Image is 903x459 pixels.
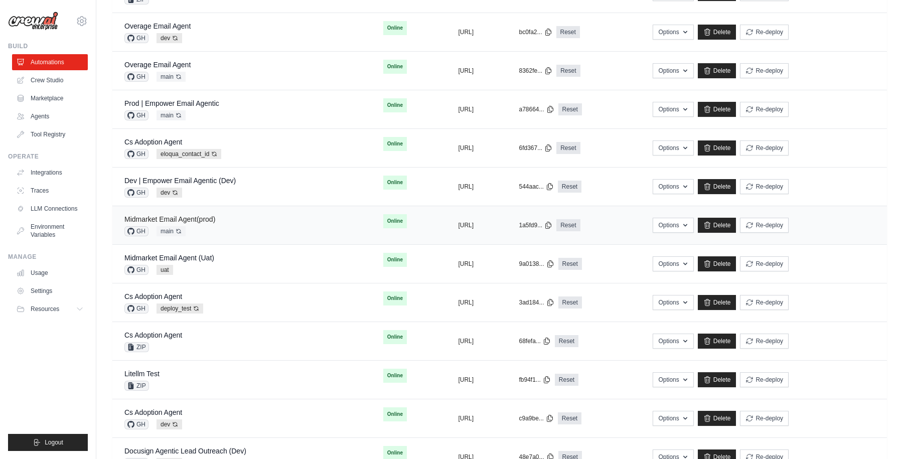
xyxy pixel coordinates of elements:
[653,140,693,156] button: Options
[698,256,736,271] a: Delete
[556,142,580,154] a: Reset
[555,335,578,347] a: Reset
[519,221,552,229] button: 1a5fd9...
[124,138,182,146] a: Cs Adoption Agent
[653,295,693,310] button: Options
[558,296,582,309] a: Reset
[124,303,148,314] span: GH
[124,254,214,262] a: Midmarket Email Agent (Uat)
[124,61,191,69] a: Overage Email Agent
[383,60,407,74] span: Online
[124,370,160,378] a: Litellm Test
[653,372,693,387] button: Options
[157,72,186,82] span: main
[653,256,693,271] button: Options
[12,301,88,317] button: Resources
[45,438,63,446] span: Logout
[124,188,148,198] span: GH
[124,381,149,391] span: ZIP
[383,137,407,151] span: Online
[157,303,203,314] span: deploy_test
[12,54,88,70] a: Automations
[383,176,407,190] span: Online
[31,305,59,313] span: Resources
[124,447,246,455] a: Docusign Agentic Lead Outreach (Dev)
[519,28,552,36] button: bc0fa2...
[698,218,736,233] a: Delete
[519,298,554,307] button: 3ad184...
[12,72,88,88] a: Crew Studio
[740,411,789,426] button: Re-deploy
[558,181,581,193] a: Reset
[698,25,736,40] a: Delete
[12,201,88,217] a: LLM Connections
[124,72,148,82] span: GH
[653,179,693,194] button: Options
[653,63,693,78] button: Options
[157,188,182,198] span: dev
[740,372,789,387] button: Re-deploy
[383,21,407,35] span: Online
[698,63,736,78] a: Delete
[698,295,736,310] a: Delete
[157,110,186,120] span: main
[124,419,148,429] span: GH
[556,65,580,77] a: Reset
[124,215,215,223] a: Midmarket Email Agent(prod)
[383,407,407,421] span: Online
[124,33,148,43] span: GH
[519,260,554,268] button: 9a0138...
[653,411,693,426] button: Options
[12,108,88,124] a: Agents
[157,149,221,159] span: eloqua_contact_id
[740,63,789,78] button: Re-deploy
[124,265,148,275] span: GH
[740,102,789,117] button: Re-deploy
[383,291,407,305] span: Online
[698,102,736,117] a: Delete
[12,265,88,281] a: Usage
[519,376,550,384] button: fb94f1...
[124,22,191,30] a: Overage Email Agent
[124,331,182,339] a: Cs Adoption Agent
[124,177,236,185] a: Dev | Empower Email Agentic (Dev)
[653,218,693,233] button: Options
[12,219,88,243] a: Environment Variables
[124,149,148,159] span: GH
[558,103,582,115] a: Reset
[12,90,88,106] a: Marketplace
[698,179,736,194] a: Delete
[653,25,693,40] button: Options
[519,414,553,422] button: c9a9be...
[157,265,173,275] span: uat
[124,292,182,300] a: Cs Adoption Agent
[157,419,182,429] span: dev
[556,26,580,38] a: Reset
[383,253,407,267] span: Online
[740,334,789,349] button: Re-deploy
[556,219,580,231] a: Reset
[519,67,552,75] button: 8362fe...
[8,253,88,261] div: Manage
[8,12,58,31] img: Logo
[12,283,88,299] a: Settings
[8,152,88,161] div: Operate
[653,102,693,117] button: Options
[698,140,736,156] a: Delete
[157,33,182,43] span: dev
[698,372,736,387] a: Delete
[519,105,554,113] button: a78664...
[383,330,407,344] span: Online
[124,342,149,352] span: ZIP
[653,334,693,349] button: Options
[740,295,789,310] button: Re-deploy
[8,42,88,50] div: Build
[519,337,550,345] button: 68fefa...
[12,183,88,199] a: Traces
[519,183,553,191] button: 544aac...
[853,411,903,459] iframe: Chat Widget
[740,140,789,156] button: Re-deploy
[740,179,789,194] button: Re-deploy
[698,411,736,426] a: Delete
[558,412,581,424] a: Reset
